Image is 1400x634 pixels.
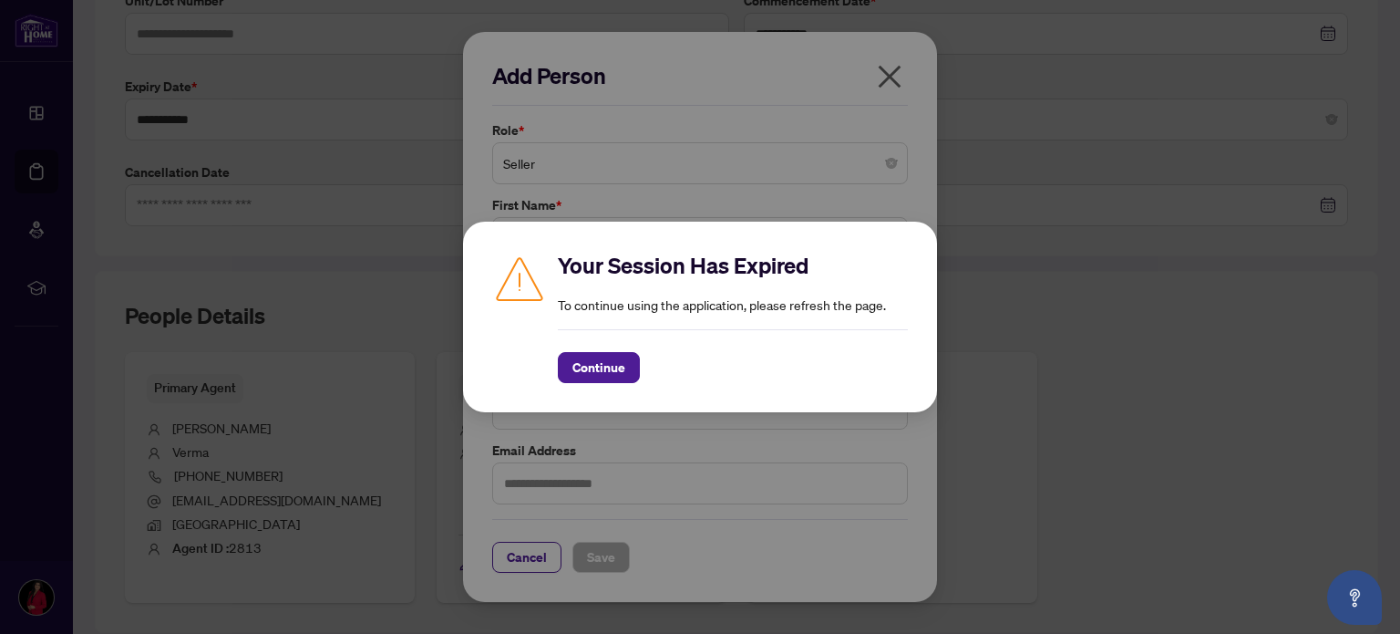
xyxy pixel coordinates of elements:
[492,251,547,306] img: Caution icon
[558,251,908,383] div: To continue using the application, please refresh the page.
[572,353,625,382] span: Continue
[558,251,908,280] h2: Your Session Has Expired
[558,352,640,383] button: Continue
[1327,570,1382,625] button: Open asap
